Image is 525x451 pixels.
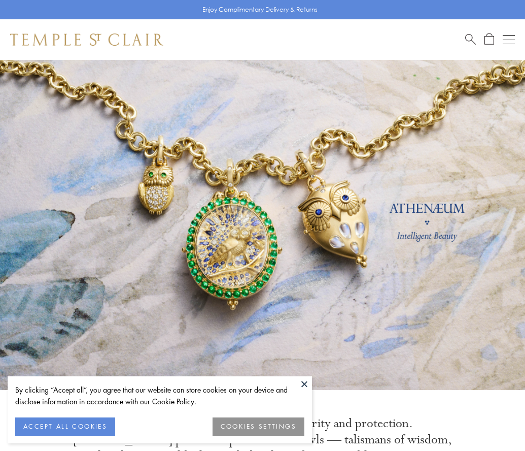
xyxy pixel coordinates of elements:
[202,5,318,15] p: Enjoy Complimentary Delivery & Returns
[465,33,476,46] a: Search
[503,34,515,46] button: Open navigation
[10,34,163,46] img: Temple St. Clair
[15,384,304,407] div: By clicking “Accept all”, you agree that our website can store cookies on your device and disclos...
[484,33,494,46] a: Open Shopping Bag
[213,417,304,436] button: COOKIES SETTINGS
[15,417,115,436] button: ACCEPT ALL COOKIES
